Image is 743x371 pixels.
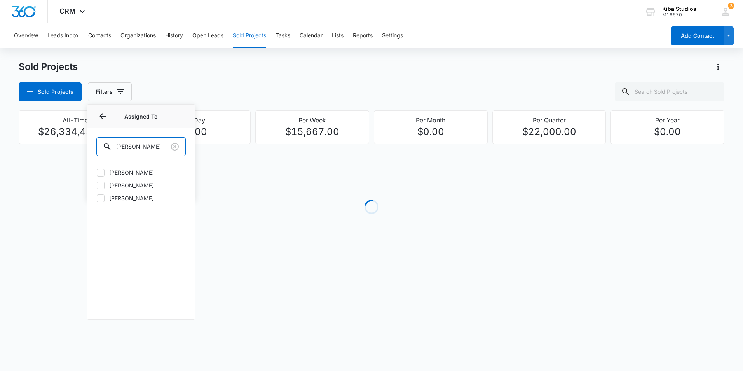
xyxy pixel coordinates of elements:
[260,125,364,139] p: $15,667.00
[19,61,78,73] h1: Sold Projects
[96,137,186,156] input: Search...
[14,23,38,48] button: Overview
[96,168,186,177] label: [PERSON_NAME]
[353,23,373,48] button: Reports
[615,82,724,101] input: Search Sold Projects
[616,125,719,139] p: $0.00
[379,115,483,125] p: Per Month
[24,125,127,139] p: $26,334,435.81
[96,194,186,202] label: [PERSON_NAME]
[260,115,364,125] p: Per Week
[712,61,724,73] button: Actions
[96,110,109,122] button: Back
[382,23,403,48] button: Settings
[233,23,266,48] button: Sold Projects
[300,23,323,48] button: Calendar
[19,82,82,101] button: Sold Projects
[24,115,127,125] p: All-Time
[497,115,601,125] p: Per Quarter
[120,23,156,48] button: Organizations
[96,112,186,121] p: Assigned To
[59,7,76,15] span: CRM
[88,82,132,101] button: Filters
[662,6,696,12] div: account name
[47,23,79,48] button: Leads Inbox
[497,125,601,139] p: $22,000.00
[728,3,734,9] span: 3
[169,140,181,153] button: Clear
[616,115,719,125] p: Per Year
[379,125,483,139] p: $0.00
[728,3,734,9] div: notifications count
[165,23,183,48] button: History
[671,26,724,45] button: Add Contact
[332,23,344,48] button: Lists
[662,12,696,17] div: account id
[88,23,111,48] button: Contacts
[276,23,290,48] button: Tasks
[96,181,186,189] label: [PERSON_NAME]
[192,23,223,48] button: Open Leads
